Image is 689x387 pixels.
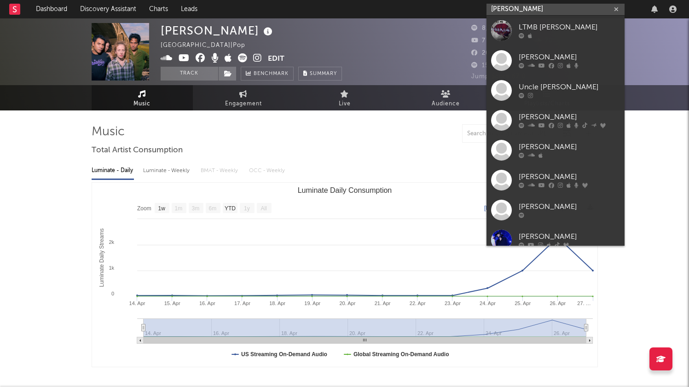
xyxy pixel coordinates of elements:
a: [PERSON_NAME] [486,165,625,195]
text: 1y [244,205,250,212]
text: All [261,205,266,212]
div: Luminate - Daily [92,163,134,179]
span: Audience [432,98,460,110]
input: Search by song name or URL [463,130,560,138]
text: 26. Apr [550,300,566,306]
span: 200 [471,50,494,56]
div: Luminate - Weekly [143,163,191,179]
a: Music [92,85,193,110]
text: 1k [109,265,114,271]
span: Engagement [225,98,262,110]
span: Music [133,98,151,110]
div: [PERSON_NAME] [519,142,620,153]
text: 20. Apr [339,300,355,306]
span: Total Artist Consumption [92,145,183,156]
text: 17. Apr [234,300,250,306]
button: Summary [298,67,342,81]
text: 27. … [577,300,591,306]
text: Luminate Daily Consumption [297,186,392,194]
a: LTMB [PERSON_NAME] [486,16,625,46]
text: US Streaming On-Demand Audio [241,351,327,358]
a: [PERSON_NAME] [486,135,625,165]
div: [GEOGRAPHIC_DATA] | Pop [161,40,256,51]
div: [PERSON_NAME] [519,52,620,63]
text: 22. Apr [409,300,425,306]
text: 19. Apr [304,300,320,306]
span: Summary [310,71,337,76]
a: [PERSON_NAME] [486,225,625,255]
input: Search for artists [486,4,625,15]
text: 1m [174,205,182,212]
div: LTMB [PERSON_NAME] [519,22,620,33]
a: Uncle [PERSON_NAME] [486,75,625,105]
text: 23. Apr [444,300,460,306]
text: 21. Apr [374,300,390,306]
div: [PERSON_NAME] [161,23,275,38]
span: 15,406 Monthly Listeners [471,63,559,69]
a: [PERSON_NAME] [486,195,625,225]
text: 18. Apr [269,300,285,306]
div: [PERSON_NAME] [519,112,620,123]
span: Live [339,98,351,110]
a: Live [294,85,395,110]
text: [DATE] [484,205,502,211]
text: 6m [208,205,216,212]
text: 14. Apr [129,300,145,306]
div: Uncle [PERSON_NAME] [519,82,620,93]
span: 7 [471,38,486,44]
button: Track [161,67,218,81]
div: [PERSON_NAME] [519,172,620,183]
a: [PERSON_NAME] [486,105,625,135]
text: Global Streaming On-Demand Audio [353,351,449,358]
text: YTD [224,205,235,212]
text: 1w [158,205,165,212]
span: Jump Score: 67.0 [471,74,526,80]
text: 25. Apr [515,300,531,306]
text: 16. Apr [199,300,215,306]
div: [PERSON_NAME] [519,202,620,213]
button: Edit [268,53,284,65]
a: Benchmark [241,67,294,81]
svg: Luminate Daily Consumption [92,183,597,367]
a: [PERSON_NAME] [486,46,625,75]
span: Benchmark [254,69,289,80]
text: Luminate Daily Streams [98,228,104,287]
text: 2k [109,239,114,245]
a: Engagement [193,85,294,110]
text: 0 [111,291,114,296]
text: 24. Apr [480,300,496,306]
span: 8,239 [471,25,499,31]
text: 3m [191,205,199,212]
div: [PERSON_NAME] [519,231,620,243]
a: Audience [395,85,497,110]
text: 15. Apr [164,300,180,306]
text: Zoom [137,205,151,212]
